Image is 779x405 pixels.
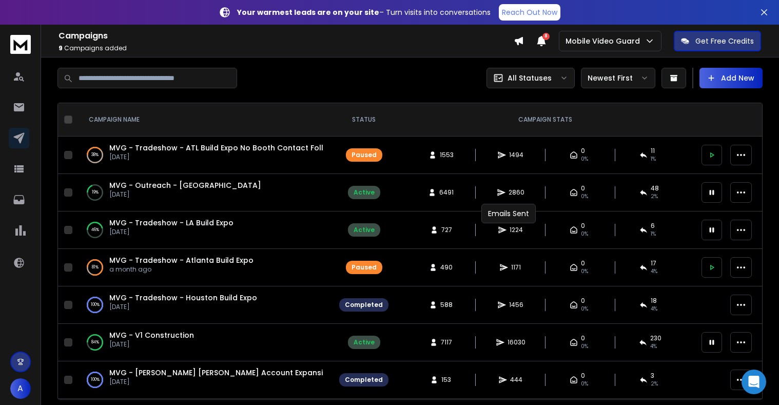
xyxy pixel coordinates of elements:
[109,218,233,228] a: MVG - Tradeshow - LA Build Expo
[651,305,657,313] span: 4 %
[651,372,654,380] span: 3
[237,7,491,17] p: – Turn visits into conversations
[109,378,323,386] p: [DATE]
[76,103,333,137] th: CAMPAIGN NAME
[651,380,658,388] span: 2 %
[91,337,99,348] p: 84 %
[439,188,454,197] span: 6491
[651,192,658,201] span: 2 %
[651,147,655,155] span: 11
[59,44,514,52] p: Campaigns added
[581,230,588,238] span: 0%
[581,192,588,201] span: 0%
[345,376,383,384] div: Completed
[91,300,100,310] p: 100 %
[651,267,657,276] span: 4 %
[651,230,656,238] span: 1 %
[508,73,552,83] p: All Statuses
[76,174,333,211] td: 19%MVG - Outreach - [GEOGRAPHIC_DATA][DATE]
[581,372,585,380] span: 0
[76,324,333,361] td: 84%MVG - V1 Construction[DATE]
[59,44,63,52] span: 9
[76,286,333,324] td: 100%MVG - Tradeshow - Houston Build Expo[DATE]
[92,187,99,198] p: 19 %
[581,259,585,267] span: 0
[109,340,194,349] p: [DATE]
[581,267,588,276] span: 0%
[581,305,588,313] span: 0%
[509,151,523,159] span: 1494
[440,301,453,309] span: 588
[76,211,333,249] td: 46%MVG - Tradeshow - LA Build Expo[DATE]
[581,68,655,88] button: Newest First
[441,376,452,384] span: 153
[345,301,383,309] div: Completed
[109,293,257,303] a: MVG - Tradeshow - Houston Build Expo
[441,338,452,346] span: 7117
[581,342,588,351] span: 0%
[352,151,377,159] div: Paused
[91,225,99,235] p: 46 %
[651,155,656,163] span: 1 %
[509,188,524,197] span: 2860
[510,226,523,234] span: 1224
[109,265,254,274] p: a month ago
[76,249,333,286] td: 81%MVG - Tradeshow - Atlanta Build Expoa month ago
[581,297,585,305] span: 0
[76,137,333,174] td: 38%MVG - Tradeshow - ATL Build Expo No Booth Contact Followup[DATE]
[651,297,657,305] span: 18
[650,334,661,342] span: 230
[10,378,31,399] button: A
[109,330,194,340] a: MVG - V1 Construction
[651,222,655,230] span: 6
[109,228,233,236] p: [DATE]
[651,184,659,192] span: 48
[509,301,523,309] span: 1456
[441,226,452,234] span: 727
[354,226,375,234] div: Active
[651,259,656,267] span: 17
[511,263,521,272] span: 1171
[650,342,657,351] span: 4 %
[109,190,261,199] p: [DATE]
[109,368,333,378] a: MVG - [PERSON_NAME] [PERSON_NAME] Account Expansion
[109,255,254,265] a: MVG - Tradeshow - Atlanta Build Expo
[581,222,585,230] span: 0
[395,103,695,137] th: CAMPAIGN STATS
[109,303,257,311] p: [DATE]
[109,180,261,190] a: MVG - Outreach - [GEOGRAPHIC_DATA]
[699,68,763,88] button: Add New
[566,36,644,46] p: Mobile Video Guard
[499,4,560,21] a: Reach Out Now
[91,375,100,385] p: 100 %
[581,334,585,342] span: 0
[481,204,536,223] div: Emails Sent
[510,376,522,384] span: 444
[581,155,588,163] span: 0%
[502,7,557,17] p: Reach Out Now
[109,143,344,153] a: MVG - Tradeshow - ATL Build Expo No Booth Contact Followup
[440,263,453,272] span: 490
[354,188,375,197] div: Active
[674,31,761,51] button: Get Free Credits
[352,263,377,272] div: Paused
[333,103,395,137] th: STATUS
[508,338,525,346] span: 16030
[109,153,323,161] p: [DATE]
[76,361,333,399] td: 100%MVG - [PERSON_NAME] [PERSON_NAME] Account Expansion[DATE]
[91,150,99,160] p: 38 %
[59,30,514,42] h1: Campaigns
[10,35,31,54] img: logo
[542,33,550,40] span: 8
[237,7,379,17] strong: Your warmest leads are on your site
[440,151,454,159] span: 1553
[354,338,375,346] div: Active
